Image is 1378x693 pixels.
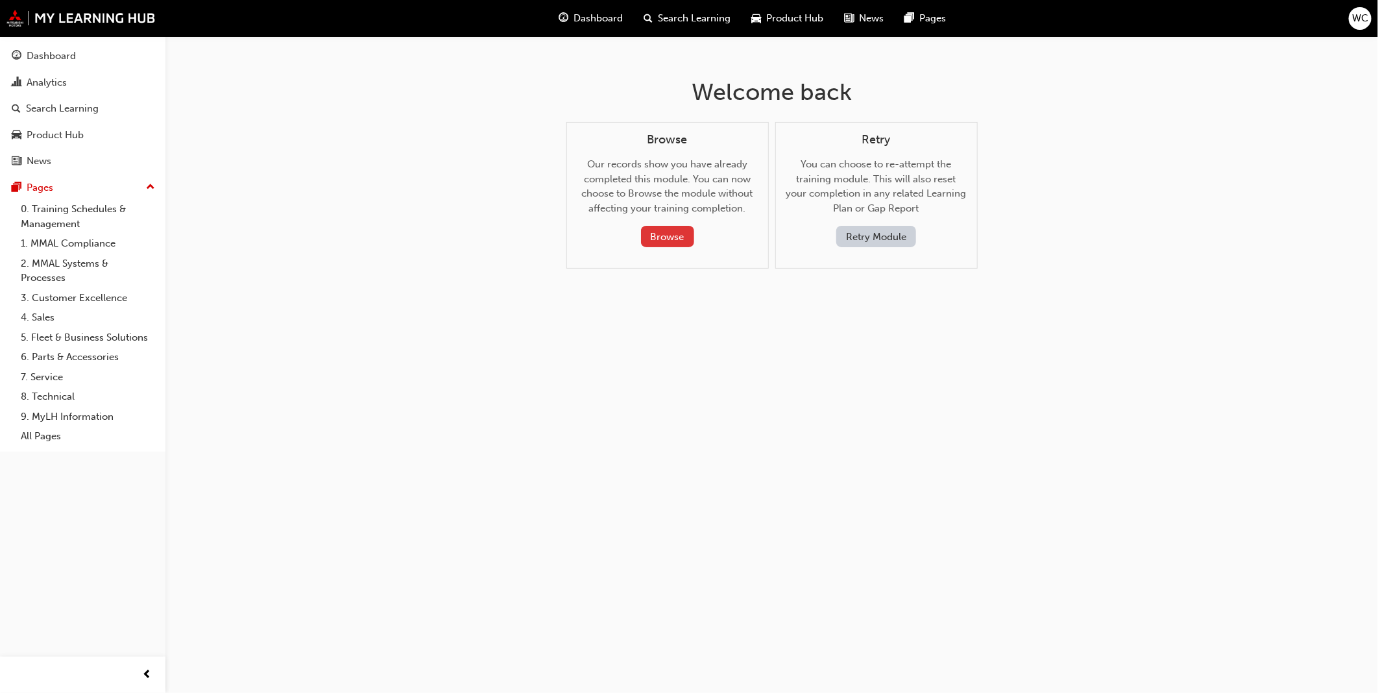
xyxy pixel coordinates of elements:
a: guage-iconDashboard [548,5,633,32]
a: Search Learning [5,97,160,121]
a: 1. MMAL Compliance [16,234,160,254]
a: All Pages [16,426,160,446]
span: guage-icon [12,51,21,62]
a: 9. MyLH Information [16,407,160,427]
a: car-iconProduct Hub [741,5,834,32]
h4: Browse [577,133,758,147]
div: Dashboard [27,49,76,64]
div: Analytics [27,75,67,90]
button: Retry Module [836,226,916,247]
button: Pages [5,176,160,200]
a: pages-iconPages [894,5,956,32]
a: 4. Sales [16,308,160,328]
a: 3. Customer Excellence [16,288,160,308]
h1: Welcome back [566,78,978,106]
span: pages-icon [12,182,21,194]
button: Browse [641,226,694,247]
a: 6. Parts & Accessories [16,347,160,367]
span: Dashboard [574,11,623,26]
div: Our records show you have already completed this module. You can now choose to Browse the module ... [577,133,758,248]
a: News [5,149,160,173]
button: WC [1349,7,1372,30]
div: Product Hub [27,128,84,143]
img: mmal [6,10,156,27]
div: Pages [27,180,53,195]
span: prev-icon [143,667,152,683]
span: News [859,11,884,26]
span: Search Learning [658,11,731,26]
div: You can choose to re-attempt the training module. This will also reset your completion in any rel... [786,133,967,248]
a: 2. MMAL Systems & Processes [16,254,160,288]
div: Search Learning [26,101,99,116]
span: car-icon [12,130,21,141]
span: search-icon [644,10,653,27]
a: 8. Technical [16,387,160,407]
a: Product Hub [5,123,160,147]
a: 7. Service [16,367,160,387]
h4: Retry [786,133,967,147]
button: DashboardAnalyticsSearch LearningProduct HubNews [5,42,160,176]
a: news-iconNews [834,5,894,32]
a: Analytics [5,71,160,95]
span: search-icon [12,103,21,115]
a: search-iconSearch Learning [633,5,741,32]
span: up-icon [146,179,155,196]
span: guage-icon [559,10,568,27]
div: News [27,154,51,169]
span: car-icon [751,10,761,27]
a: 5. Fleet & Business Solutions [16,328,160,348]
span: chart-icon [12,77,21,89]
span: news-icon [12,156,21,167]
span: Pages [919,11,946,26]
span: news-icon [844,10,854,27]
span: WC [1352,11,1368,26]
a: 0. Training Schedules & Management [16,199,160,234]
span: Product Hub [766,11,823,26]
span: pages-icon [904,10,914,27]
a: Dashboard [5,44,160,68]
